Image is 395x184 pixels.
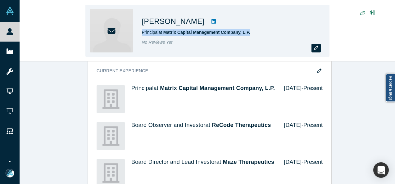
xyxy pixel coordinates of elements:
h4: Board Director and Lead Investor at [131,159,275,166]
div: [DATE] - Present [275,85,323,113]
img: Matrix Capital Management Company, L.P.'s Logo [97,85,125,113]
img: Mia Scott's Account [6,169,14,177]
span: Principal at [142,30,250,35]
h4: Principal at [131,85,275,92]
img: ReCode Therapeutics's Logo [97,122,125,150]
h3: Current Experience [97,68,314,74]
img: Alchemist Vault Logo [6,7,14,15]
h1: [PERSON_NAME] [142,16,205,27]
a: Maze Therapeutics [223,159,275,165]
h4: Board Observer and Investor at [131,122,275,129]
a: Matrix Capital Management Company, L.P. [160,85,275,91]
a: ReCode Therapeutics [212,122,271,128]
a: Matrix Capital Management Company, L.P. [163,30,250,35]
div: [DATE] - Present [275,122,323,150]
a: Report a bug! [386,74,395,102]
span: No Reviews Yet [142,40,173,45]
